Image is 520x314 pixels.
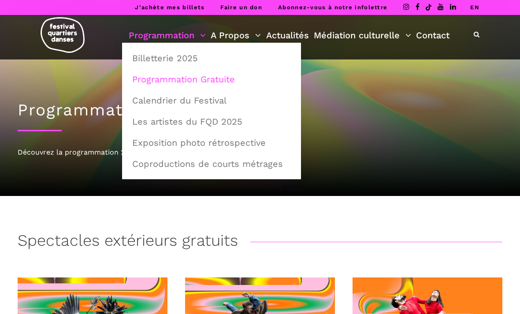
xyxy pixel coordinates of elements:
[18,231,238,253] h3: Spectacles extérieurs gratuits
[129,28,206,43] a: Programmation
[127,69,296,89] a: Programmation Gratuite
[127,48,296,68] a: Billetterie 2025
[127,111,296,132] a: Les artistes du FQD 2025
[127,133,296,153] a: Exposition photo rétrospective
[470,4,479,11] a: EN
[278,4,387,11] a: Abonnez-vous à notre infolettre
[135,4,204,11] a: J’achète mes billets
[211,28,261,43] a: A Propos
[127,154,296,174] a: Coproductions de courts métrages
[266,28,309,43] a: Actualités
[41,17,85,53] img: logo-fqd-med
[18,147,502,158] div: Découvrez la programmation 2025 du Festival Quartiers Danses !
[127,90,296,111] a: Calendrier du Festival
[416,28,449,43] a: Contact
[314,28,411,43] a: Médiation culturelle
[220,4,262,11] a: Faire un don
[18,100,502,120] h1: Programmation gratuite 2025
